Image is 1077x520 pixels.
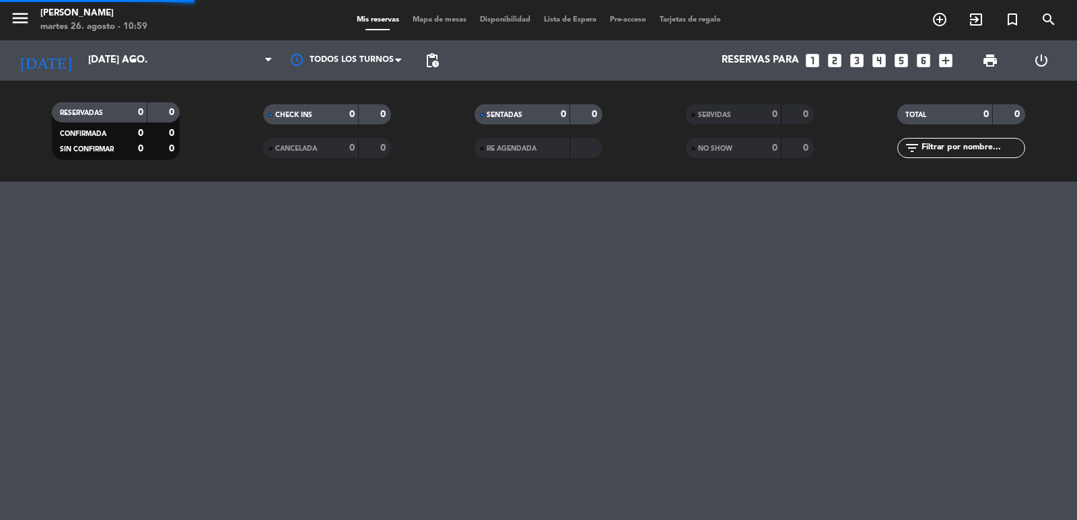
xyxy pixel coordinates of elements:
[60,146,114,153] span: SIN CONFIRMAR
[1004,11,1020,28] i: turned_in_not
[473,16,537,24] span: Disponibilidad
[905,112,926,118] span: TOTAL
[983,110,989,119] strong: 0
[772,110,777,119] strong: 0
[138,128,143,138] strong: 0
[349,110,355,119] strong: 0
[848,52,866,69] i: looks_3
[904,140,920,156] i: filter_list
[380,143,388,153] strong: 0
[275,145,317,152] span: CANCELADA
[722,54,799,67] span: Reservas para
[349,143,355,153] strong: 0
[803,110,811,119] strong: 0
[915,52,932,69] i: looks_6
[653,16,728,24] span: Tarjetas de regalo
[1041,11,1057,28] i: search
[698,112,731,118] span: SERVIDAS
[169,144,177,153] strong: 0
[10,8,30,33] button: menu
[424,52,440,69] span: pending_actions
[1033,52,1049,69] i: power_settings_new
[893,52,910,69] i: looks_5
[932,11,948,28] i: add_circle_outline
[592,110,600,119] strong: 0
[937,52,954,69] i: add_box
[60,131,106,137] span: CONFIRMADA
[537,16,603,24] span: Lista de Espera
[40,7,147,20] div: [PERSON_NAME]
[40,20,147,34] div: martes 26. agosto - 10:59
[870,52,888,69] i: looks_4
[10,8,30,28] i: menu
[380,110,388,119] strong: 0
[803,143,811,153] strong: 0
[982,52,998,69] span: print
[406,16,473,24] span: Mapa de mesas
[138,108,143,117] strong: 0
[968,11,984,28] i: exit_to_app
[487,112,522,118] span: SENTADAS
[275,112,312,118] span: CHECK INS
[826,52,843,69] i: looks_two
[138,144,143,153] strong: 0
[804,52,821,69] i: looks_one
[169,128,177,138] strong: 0
[698,145,732,152] span: NO SHOW
[125,52,141,69] i: arrow_drop_down
[10,46,81,75] i: [DATE]
[169,108,177,117] strong: 0
[1016,40,1067,81] div: LOG OUT
[772,143,777,153] strong: 0
[603,16,653,24] span: Pre-acceso
[561,110,566,119] strong: 0
[920,141,1024,155] input: Filtrar por nombre...
[1014,110,1022,119] strong: 0
[60,110,103,116] span: RESERVADAS
[487,145,536,152] span: RE AGENDADA
[350,16,406,24] span: Mis reservas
